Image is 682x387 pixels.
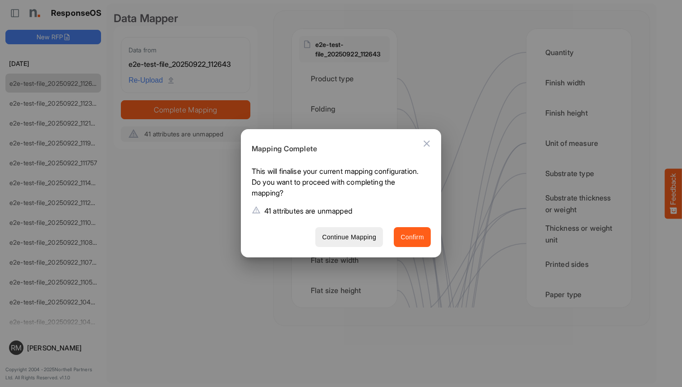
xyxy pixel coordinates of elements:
[401,232,424,243] span: Confirm
[252,143,424,155] h6: Mapping Complete
[416,133,438,154] button: Close dialog
[264,205,352,216] p: 41 attributes are unmapped
[394,227,431,247] button: Confirm
[252,166,424,202] p: This will finalise your current mapping configuration. Do you want to proceed with completing the...
[315,227,383,247] button: Continue Mapping
[322,232,376,243] span: Continue Mapping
